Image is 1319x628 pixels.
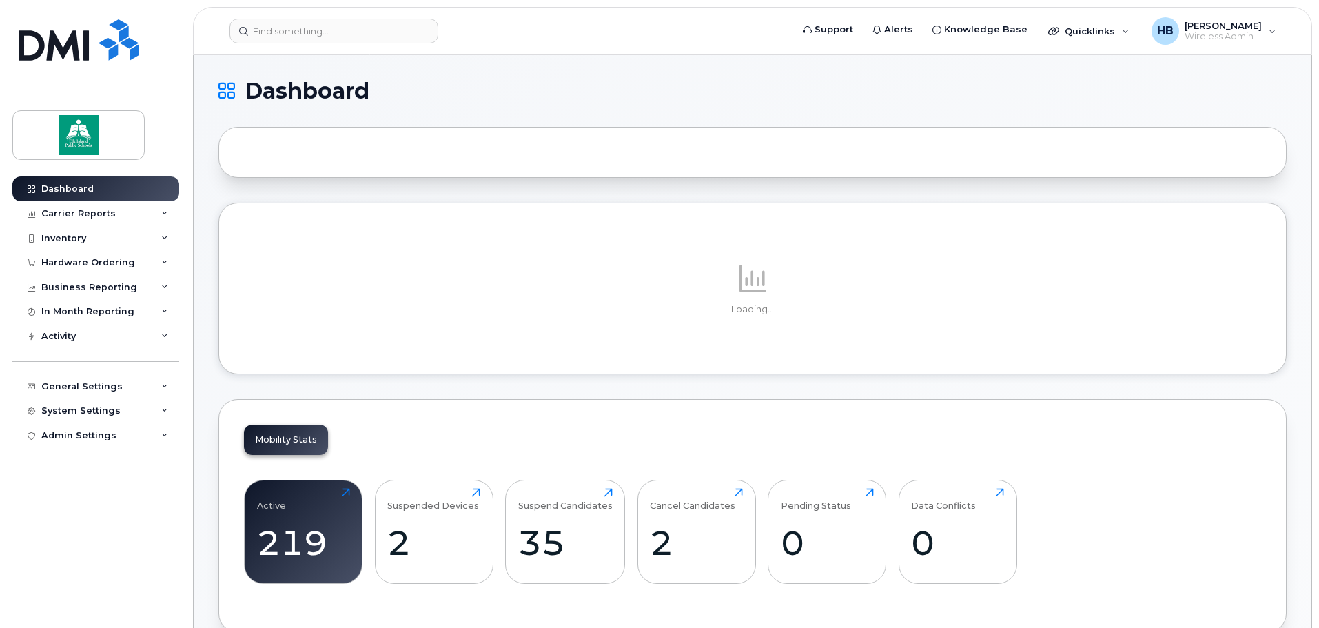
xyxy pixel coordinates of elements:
a: Suspended Devices2 [387,488,480,576]
div: Data Conflicts [911,488,976,511]
div: 219 [257,523,350,563]
a: Pending Status0 [781,488,874,576]
a: Cancel Candidates2 [650,488,743,576]
div: Cancel Candidates [650,488,735,511]
a: Suspend Candidates35 [518,488,613,576]
div: 0 [781,523,874,563]
div: Suspended Devices [387,488,479,511]
div: Pending Status [781,488,851,511]
div: 2 [650,523,743,563]
div: 2 [387,523,480,563]
div: Active [257,488,286,511]
div: 35 [518,523,613,563]
a: Active219 [257,488,350,576]
div: Suspend Candidates [518,488,613,511]
span: Dashboard [245,81,369,101]
p: Loading... [244,303,1261,316]
a: Data Conflicts0 [911,488,1004,576]
div: 0 [911,523,1004,563]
